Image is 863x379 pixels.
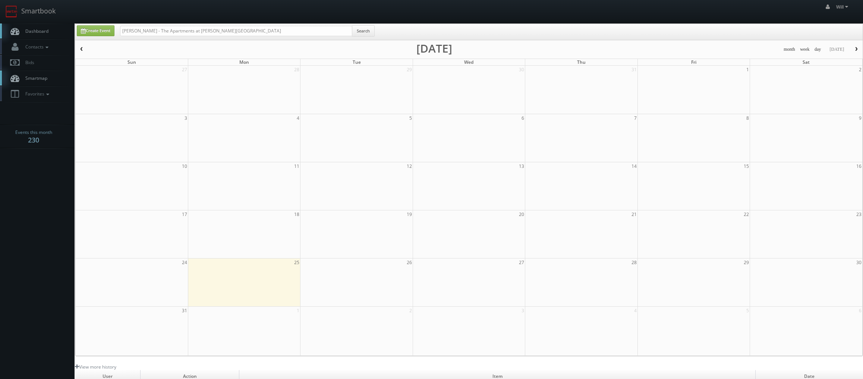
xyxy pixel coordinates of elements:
span: 5 [746,307,750,314]
a: Create Event [77,25,114,36]
span: 1 [296,307,300,314]
span: Thu [577,59,586,65]
h2: [DATE] [416,45,452,52]
span: Smartmap [22,75,47,81]
span: 3 [521,307,525,314]
span: 28 [631,259,637,266]
span: Fri [691,59,696,65]
span: 27 [181,66,188,73]
span: Contacts [22,44,50,50]
strong: 230 [28,135,39,144]
span: 16 [856,162,862,170]
span: 29 [406,66,413,73]
span: Dashboard [22,28,48,34]
button: week [797,45,812,54]
span: 1 [746,66,750,73]
a: View more history [75,364,116,370]
button: Search [352,25,375,37]
span: 25 [293,259,300,266]
span: Tue [353,59,361,65]
button: month [781,45,798,54]
span: Will [836,4,850,10]
span: 23 [856,210,862,218]
span: 4 [633,307,637,314]
span: 7 [633,114,637,122]
span: 14 [631,162,637,170]
span: 30 [518,66,525,73]
span: 19 [406,210,413,218]
span: 11 [293,162,300,170]
span: 9 [858,114,862,122]
span: 24 [181,259,188,266]
span: 15 [743,162,750,170]
span: 21 [631,210,637,218]
span: 22 [743,210,750,218]
span: 12 [406,162,413,170]
span: 2 [409,307,413,314]
span: 6 [858,307,862,314]
span: 17 [181,210,188,218]
span: 4 [296,114,300,122]
span: Events this month [15,129,52,136]
span: 6 [521,114,525,122]
span: Favorites [22,91,51,97]
span: 18 [293,210,300,218]
span: Sun [127,59,136,65]
span: 3 [184,114,188,122]
span: 8 [746,114,750,122]
span: Wed [464,59,473,65]
button: [DATE] [827,45,847,54]
span: Sat [803,59,810,65]
img: smartbook-logo.png [6,6,18,18]
span: 26 [406,259,413,266]
span: 2 [858,66,862,73]
span: Bids [22,59,34,66]
span: 20 [518,210,525,218]
span: Mon [239,59,249,65]
span: 31 [181,307,188,314]
span: 5 [409,114,413,122]
span: 10 [181,162,188,170]
span: 28 [293,66,300,73]
span: 29 [743,259,750,266]
button: day [812,45,824,54]
span: 27 [518,259,525,266]
span: 30 [856,259,862,266]
input: Search for Events [120,26,352,36]
span: 13 [518,162,525,170]
span: 31 [631,66,637,73]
